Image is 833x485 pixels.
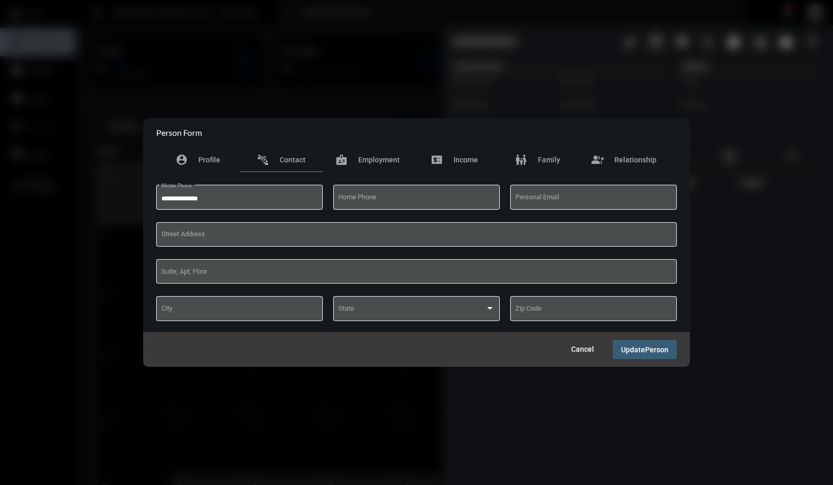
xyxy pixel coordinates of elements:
mat-icon: badge [335,154,348,166]
mat-icon: connect_without_contact [257,154,269,166]
mat-icon: family_restroom [515,154,527,166]
span: Income [453,156,478,164]
span: Relationship [614,156,657,164]
mat-icon: price_change [431,154,443,166]
span: Update [621,346,645,354]
mat-icon: group_add [591,154,604,166]
h2: Person Form [156,127,202,137]
span: Employment [358,156,400,164]
mat-icon: account_circle [175,154,188,166]
span: Family [538,156,560,164]
span: Profile [198,156,220,164]
button: UpdatePerson [613,340,677,359]
button: Cancel [563,340,602,359]
span: Contact [280,156,306,164]
span: Person [645,346,668,354]
span: Cancel [571,345,594,353]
